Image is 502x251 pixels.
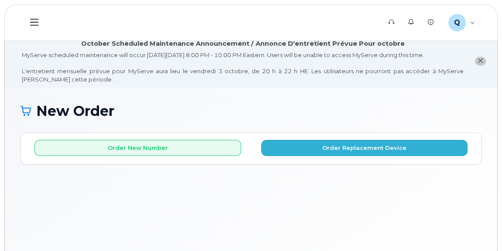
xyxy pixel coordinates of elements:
h1: New Order [20,103,482,119]
div: October Scheduled Maintenance Announcement / Annonce D'entretient Prévue Pour octobre [81,39,405,48]
div: MyServe scheduled maintenance will occur [DATE][DATE] 8:00 PM - 10:00 PM Eastern. Users will be u... [22,51,464,83]
button: Order Replacement Device [261,140,468,156]
button: close notification [475,57,486,66]
iframe: Messenger Launcher [464,213,495,244]
button: Order New Number [34,140,241,156]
